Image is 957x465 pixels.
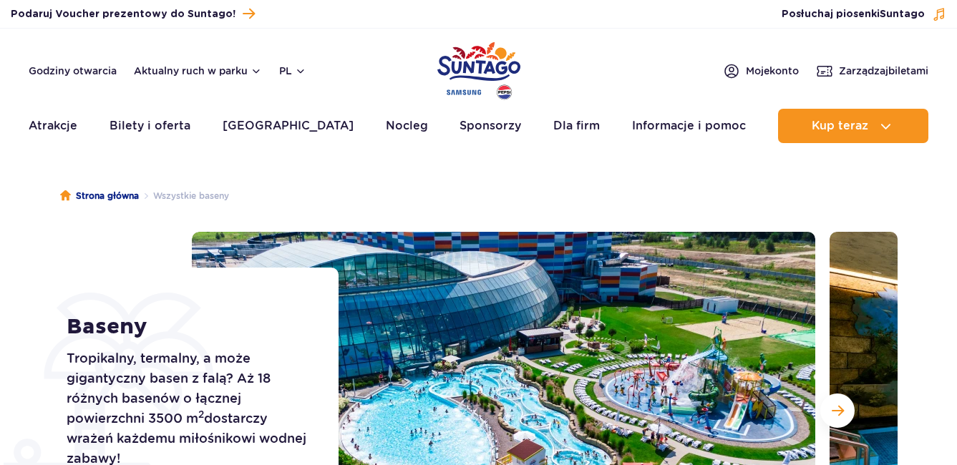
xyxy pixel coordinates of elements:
[134,65,262,77] button: Aktualny ruch w parku
[880,9,925,19] span: Suntago
[460,109,521,143] a: Sponsorzy
[782,7,946,21] button: Posłuchaj piosenkiSuntago
[820,393,855,428] button: Następny slajd
[553,109,600,143] a: Dla firm
[632,109,746,143] a: Informacje i pomoc
[29,64,117,78] a: Godziny otwarcia
[110,109,190,143] a: Bilety i oferta
[723,62,799,79] a: Mojekonto
[782,7,925,21] span: Posłuchaj piosenki
[198,408,204,420] sup: 2
[437,36,520,102] a: Park of Poland
[812,119,868,132] span: Kup teraz
[11,4,255,24] a: Podaruj Voucher prezentowy do Suntago!
[11,7,235,21] span: Podaruj Voucher prezentowy do Suntago!
[279,64,306,78] button: pl
[223,109,354,143] a: [GEOGRAPHIC_DATA]
[67,314,306,340] h1: Baseny
[386,109,428,143] a: Nocleg
[60,189,139,203] a: Strona główna
[778,109,928,143] button: Kup teraz
[139,189,229,203] li: Wszystkie baseny
[816,62,928,79] a: Zarządzajbiletami
[839,64,928,78] span: Zarządzaj biletami
[29,109,77,143] a: Atrakcje
[746,64,799,78] span: Moje konto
